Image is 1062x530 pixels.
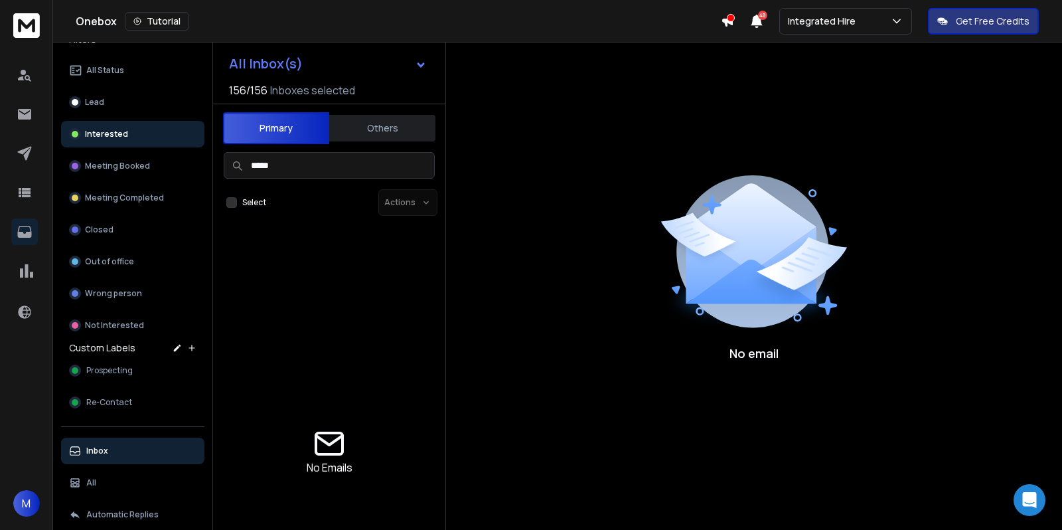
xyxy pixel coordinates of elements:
button: Out of office [61,248,204,275]
button: Meeting Completed [61,185,204,211]
h3: Custom Labels [69,341,135,355]
button: All Status [61,57,204,84]
p: Meeting Booked [85,161,150,171]
button: M [13,490,40,517]
p: Meeting Completed [85,193,164,203]
p: Not Interested [85,320,144,331]
button: Not Interested [61,312,204,339]
p: All [86,478,96,488]
button: Interested [61,121,204,147]
button: Prospecting [61,357,204,384]
p: Closed [85,224,114,235]
p: Get Free Credits [956,15,1029,28]
span: Re-Contact [86,397,132,408]
button: Lead [61,89,204,116]
p: Wrong person [85,288,142,299]
div: Open Intercom Messenger [1014,484,1045,516]
button: Inbox [61,438,204,464]
button: Primary [223,112,329,144]
p: No Emails [307,460,352,476]
p: Lead [85,97,104,108]
p: Integrated Hire [788,15,861,28]
label: Select [242,197,266,208]
span: Prospecting [86,365,133,376]
p: No email [729,344,779,363]
p: Automatic Replies [86,509,159,520]
p: Interested [85,129,128,139]
button: All [61,470,204,496]
button: Wrong person [61,280,204,307]
button: All Inbox(s) [218,50,437,77]
button: Get Free Credits [928,8,1039,35]
span: 156 / 156 [229,82,267,98]
span: 48 [758,11,767,20]
button: Others [329,114,435,143]
div: Onebox [76,12,721,31]
h3: Inboxes selected [270,82,355,98]
button: Meeting Booked [61,153,204,179]
p: All Status [86,65,124,76]
button: Re-Contact [61,389,204,416]
p: Out of office [85,256,134,267]
h1: All Inbox(s) [229,57,303,70]
p: Inbox [86,446,108,456]
button: Closed [61,217,204,243]
button: Automatic Replies [61,501,204,528]
button: Tutorial [125,12,189,31]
